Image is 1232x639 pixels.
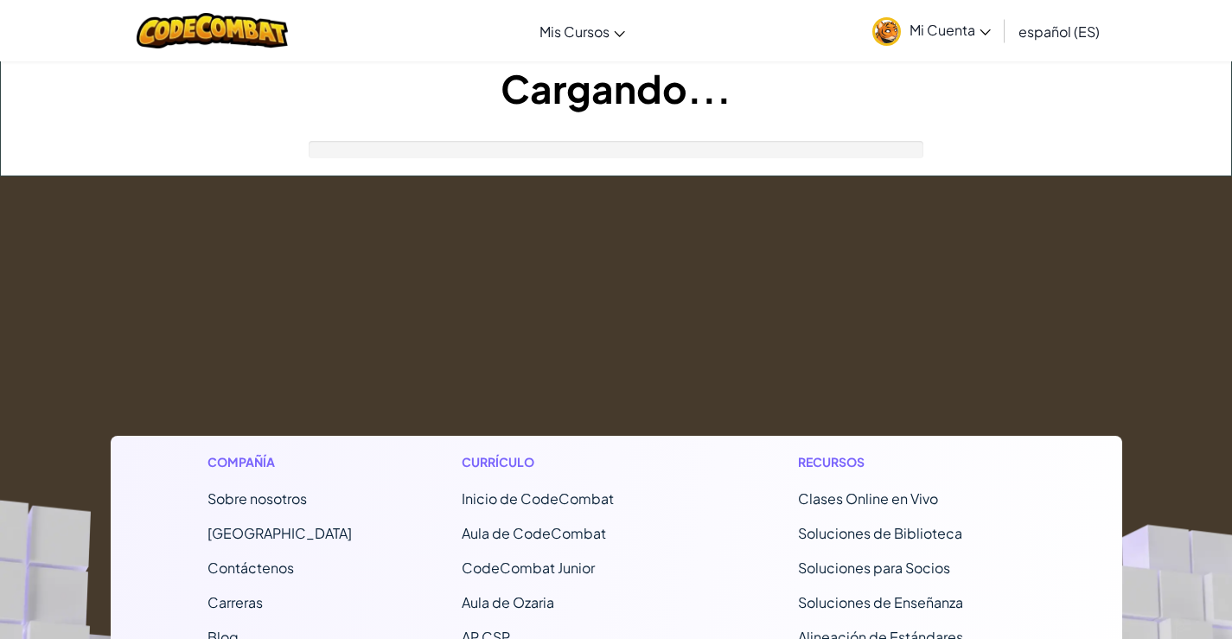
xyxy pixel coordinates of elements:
[798,489,938,508] a: Clases Online en Vivo
[798,593,963,611] a: Soluciones de Enseñanza
[207,524,352,542] a: [GEOGRAPHIC_DATA]
[207,593,263,611] a: Carreras
[462,524,606,542] a: Aula de CodeCombat
[462,489,614,508] span: Inicio de CodeCombat
[798,559,950,577] a: Soluciones para Socios
[462,593,554,611] a: Aula de Ozaria
[207,559,294,577] span: Contáctenos
[1,61,1231,115] h1: Cargando...
[462,453,689,471] h1: Currículo
[539,22,610,41] span: Mis Cursos
[462,559,595,577] a: CodeCombat Junior
[207,489,307,508] a: Sobre nosotros
[864,3,999,58] a: Mi Cuenta
[1018,22,1100,41] span: español (ES)
[910,21,991,39] span: Mi Cuenta
[207,453,352,471] h1: Compañía
[798,524,962,542] a: Soluciones de Biblioteca
[872,17,901,46] img: avatar
[1010,8,1108,54] a: español (ES)
[531,8,634,54] a: Mis Cursos
[798,453,1025,471] h1: Recursos
[137,13,288,48] img: CodeCombat logo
